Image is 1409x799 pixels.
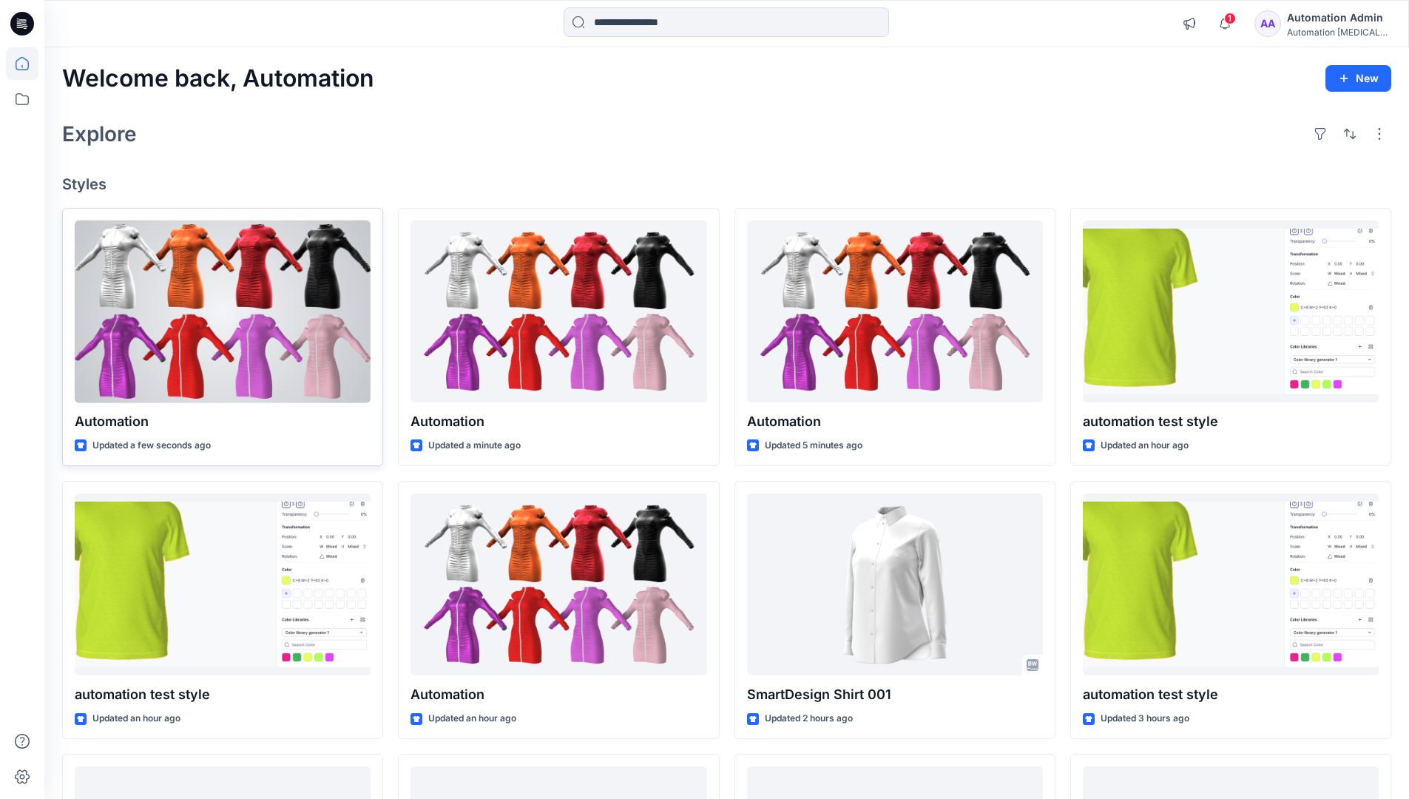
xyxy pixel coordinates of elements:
[75,220,371,403] a: Automation
[1083,493,1379,676] a: automation test style
[747,493,1043,676] a: SmartDesign Shirt 001
[1083,684,1379,705] p: automation test style
[428,438,521,454] p: Updated a minute ago
[75,411,371,432] p: Automation
[765,711,853,726] p: Updated 2 hours ago
[1254,10,1281,37] div: AA
[62,175,1391,193] h4: Styles
[75,684,371,705] p: automation test style
[747,684,1043,705] p: SmartDesign Shirt 001
[1101,438,1189,454] p: Updated an hour ago
[410,220,706,403] a: Automation
[410,684,706,705] p: Automation
[747,220,1043,403] a: Automation
[1287,27,1391,38] div: Automation [MEDICAL_DATA]...
[765,438,862,454] p: Updated 5 minutes ago
[1083,220,1379,403] a: automation test style
[1287,9,1391,27] div: Automation Admin
[62,122,137,146] h2: Explore
[1101,711,1189,726] p: Updated 3 hours ago
[75,493,371,676] a: automation test style
[92,711,180,726] p: Updated an hour ago
[1325,65,1391,92] button: New
[747,411,1043,432] p: Automation
[428,711,516,726] p: Updated an hour ago
[92,438,211,454] p: Updated a few seconds ago
[410,411,706,432] p: Automation
[62,65,374,92] h2: Welcome back, Automation
[410,493,706,676] a: Automation
[1224,13,1236,24] span: 1
[1083,411,1379,432] p: automation test style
